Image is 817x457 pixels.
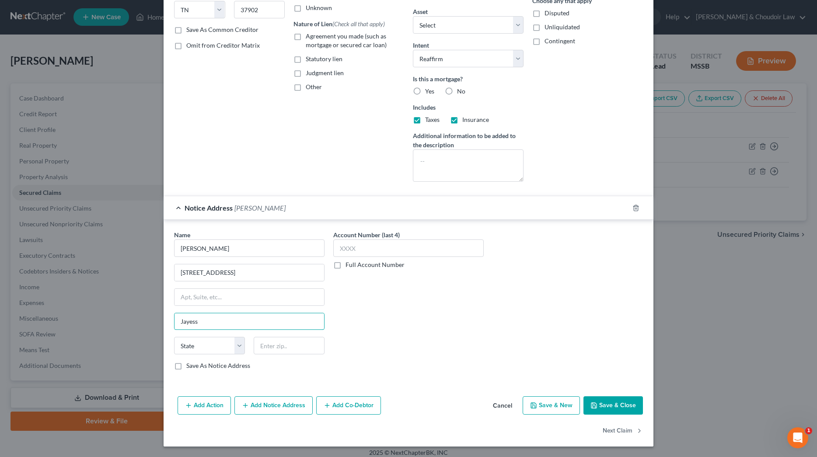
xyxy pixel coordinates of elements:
[306,83,322,90] span: Other
[333,239,484,257] input: XXXX
[306,69,344,76] span: Judgment lien
[413,8,428,15] span: Asset
[293,19,385,28] label: Nature of Lien
[234,204,286,212] span: [PERSON_NAME]
[175,264,324,281] input: Enter address...
[306,3,332,12] label: Unknown
[186,361,250,370] label: Save As Notice Address
[603,422,643,440] button: Next Claim
[306,55,342,62] span: Statutory lien
[545,37,575,45] span: Contingent
[805,427,812,434] span: 1
[413,41,429,50] label: Intent
[186,42,260,49] span: Omit from Creditor Matrix
[178,396,231,415] button: Add Action
[425,116,440,123] span: Taxes
[185,204,233,212] span: Notice Address
[583,396,643,415] button: Save & Close
[186,25,258,34] label: Save As Common Creditor
[174,239,325,257] input: Search by name...
[787,427,808,448] iframe: Intercom live chat
[523,396,580,415] button: Save & New
[175,289,324,305] input: Apt, Suite, etc...
[174,231,190,239] span: Name
[413,103,524,112] label: Includes
[545,9,569,17] span: Disputed
[545,23,580,31] span: Unliquidated
[175,313,324,330] input: Enter city...
[306,32,387,48] span: Agreement you made (such as mortgage or secured car loan)
[457,87,465,95] span: No
[413,74,524,83] label: Is this a mortgage?
[332,20,385,28] span: (Check all that apply)
[413,131,524,149] label: Additional information to be added to the description
[486,397,519,415] button: Cancel
[333,230,400,239] label: Account Number (last 4)
[234,1,285,18] input: Enter zip...
[234,396,313,415] button: Add Notice Address
[316,396,381,415] button: Add Co-Debtor
[425,87,434,95] span: Yes
[346,260,405,269] label: Full Account Number
[254,337,325,354] input: Enter zip..
[462,116,489,123] span: Insurance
